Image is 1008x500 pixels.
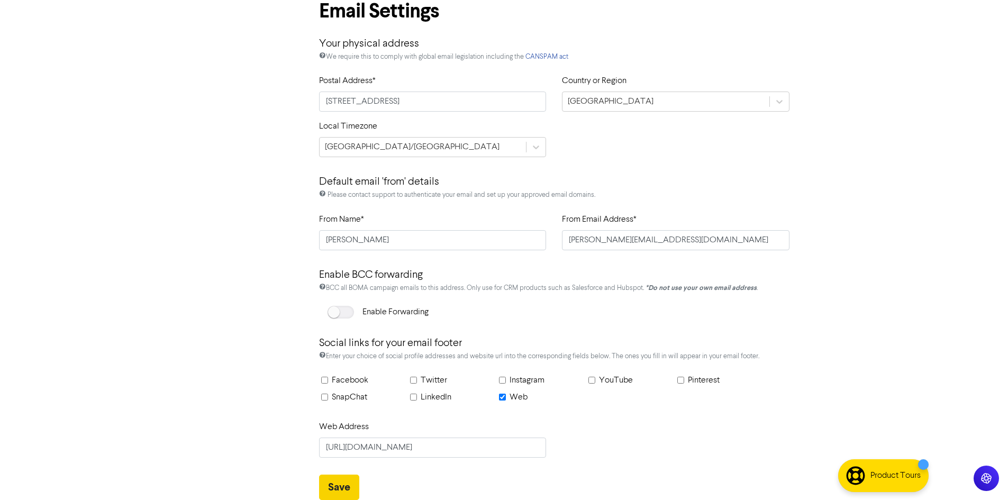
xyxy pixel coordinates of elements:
label: Facebook [332,374,368,387]
div: BCC all BOMA campaign emails to this address. Only use for CRM products such as Salesforce and Hu... [319,283,790,306]
button: Save [319,475,359,500]
label: YouTube [599,374,633,387]
i: *Do not use your own email address [646,284,757,292]
label: Web Address [319,421,369,433]
div: [GEOGRAPHIC_DATA] [568,95,653,108]
label: Country or Region [562,75,626,87]
label: Local Timezone [319,120,377,133]
label: Web [510,391,528,404]
div: Enable Forwarding [362,306,429,319]
p: Your physical address [319,32,790,52]
label: Twitter [421,374,447,387]
label: Instagram [510,374,544,387]
label: Pinterest [688,374,720,387]
label: LinkedIn [421,391,451,404]
div: Please contact support to authenticate your email and set up your approved email domains. [319,190,790,213]
a: CANSPAM act [525,53,568,60]
div: Enter your choice of social profile addresses and website url into the corresponding fields below... [319,351,790,374]
label: From Email Address* [562,213,637,226]
p: Default email 'from' details [319,166,790,190]
div: We require this to comply with global email legislation including the [319,52,790,75]
label: SnapChat [332,391,367,404]
div: [GEOGRAPHIC_DATA]/[GEOGRAPHIC_DATA] [325,141,500,153]
p: Social links for your email footer [319,327,790,351]
label: Postal Address* [319,75,376,87]
label: From Name* [319,213,364,226]
p: Enable BCC forwarding [319,259,790,283]
iframe: Chat Widget [955,449,1008,500]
